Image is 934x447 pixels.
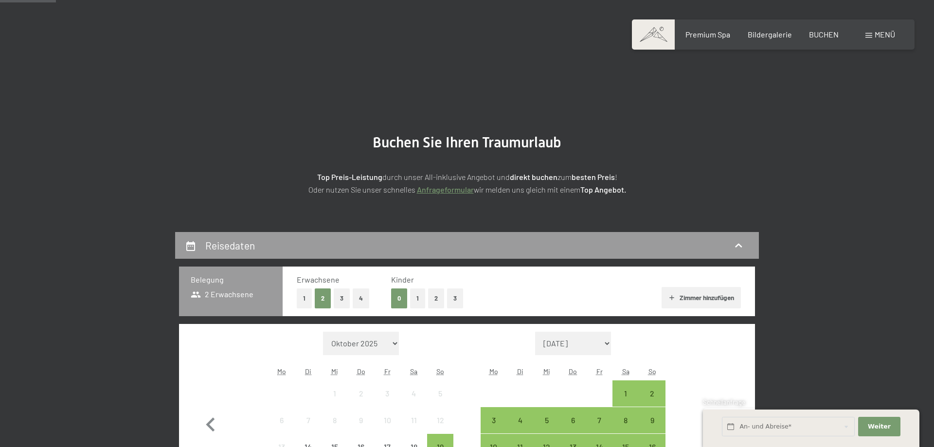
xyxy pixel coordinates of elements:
[373,134,561,151] span: Buchen Sie Ihren Traumurlaub
[662,287,741,308] button: Zimmer hinzufügen
[613,390,638,414] div: 1
[510,172,557,181] strong: direkt buchen
[612,380,639,407] div: Sat Nov 01 2025
[447,288,463,308] button: 3
[868,422,891,431] span: Weiter
[507,407,533,433] div: Anreise möglich
[410,288,425,308] button: 1
[748,30,792,39] a: Bildergalerie
[587,416,611,441] div: 7
[427,380,453,407] div: Anreise nicht möglich
[639,407,665,433] div: Sun Nov 09 2025
[612,380,639,407] div: Anreise möglich
[205,239,255,251] h2: Reisedaten
[428,390,452,414] div: 5
[596,367,603,375] abbr: Freitag
[612,407,639,433] div: Sat Nov 08 2025
[349,390,373,414] div: 2
[224,171,710,196] p: durch unser All-inklusive Angebot und zum ! Oder nutzen Sie unser schnelles wir melden uns gleich...
[374,407,400,433] div: Fri Oct 10 2025
[875,30,895,39] span: Menü
[533,407,559,433] div: Anreise möglich
[317,172,382,181] strong: Top Preis-Leistung
[533,407,559,433] div: Wed Nov 05 2025
[401,380,427,407] div: Sat Oct 04 2025
[560,407,586,433] div: Thu Nov 06 2025
[622,367,629,375] abbr: Samstag
[481,407,507,433] div: Mon Nov 03 2025
[305,367,311,375] abbr: Dienstag
[508,416,532,441] div: 4
[334,288,350,308] button: 3
[639,380,665,407] div: Sun Nov 02 2025
[391,288,407,308] button: 0
[323,390,347,414] div: 1
[507,407,533,433] div: Tue Nov 04 2025
[580,185,626,194] strong: Top Angebot.
[401,407,427,433] div: Anreise nicht möglich
[322,407,348,433] div: Anreise nicht möglich
[348,380,374,407] div: Anreise nicht möglich
[348,407,374,433] div: Thu Oct 09 2025
[560,407,586,433] div: Anreise möglich
[375,390,399,414] div: 3
[809,30,839,39] span: BUCHEN
[402,390,426,414] div: 4
[348,380,374,407] div: Thu Oct 02 2025
[517,367,523,375] abbr: Dienstag
[489,367,498,375] abbr: Montag
[427,407,453,433] div: Anreise nicht möglich
[269,416,294,441] div: 6
[374,380,400,407] div: Anreise nicht möglich
[297,275,340,284] span: Erwachsene
[534,416,558,441] div: 5
[375,416,399,441] div: 10
[410,367,417,375] abbr: Samstag
[427,407,453,433] div: Sun Oct 12 2025
[322,380,348,407] div: Anreise nicht möglich
[323,416,347,441] div: 8
[569,367,577,375] abbr: Donnerstag
[858,417,900,437] button: Weiter
[586,407,612,433] div: Fri Nov 07 2025
[402,416,426,441] div: 11
[191,274,271,285] h3: Belegung
[428,288,444,308] button: 2
[191,289,253,300] span: 2 Erwachsene
[482,416,506,441] div: 3
[640,390,665,414] div: 2
[427,380,453,407] div: Sun Oct 05 2025
[481,407,507,433] div: Anreise möglich
[639,380,665,407] div: Anreise möglich
[613,416,638,441] div: 8
[384,367,391,375] abbr: Freitag
[297,288,312,308] button: 1
[295,407,321,433] div: Anreise nicht möglich
[685,30,730,39] a: Premium Spa
[331,367,338,375] abbr: Mittwoch
[543,367,550,375] abbr: Mittwoch
[349,416,373,441] div: 9
[612,407,639,433] div: Anreise möglich
[277,367,286,375] abbr: Montag
[572,172,615,181] strong: besten Preis
[269,407,295,433] div: Mon Oct 06 2025
[322,407,348,433] div: Wed Oct 08 2025
[315,288,331,308] button: 2
[322,380,348,407] div: Wed Oct 01 2025
[401,407,427,433] div: Sat Oct 11 2025
[296,416,320,441] div: 7
[639,407,665,433] div: Anreise möglich
[374,407,400,433] div: Anreise nicht möglich
[353,288,369,308] button: 4
[269,407,295,433] div: Anreise nicht möglich
[648,367,656,375] abbr: Sonntag
[561,416,585,441] div: 6
[703,398,745,406] span: Schnellanfrage
[417,185,474,194] a: Anfrageformular
[391,275,414,284] span: Kinder
[348,407,374,433] div: Anreise nicht möglich
[640,416,665,441] div: 9
[374,380,400,407] div: Fri Oct 03 2025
